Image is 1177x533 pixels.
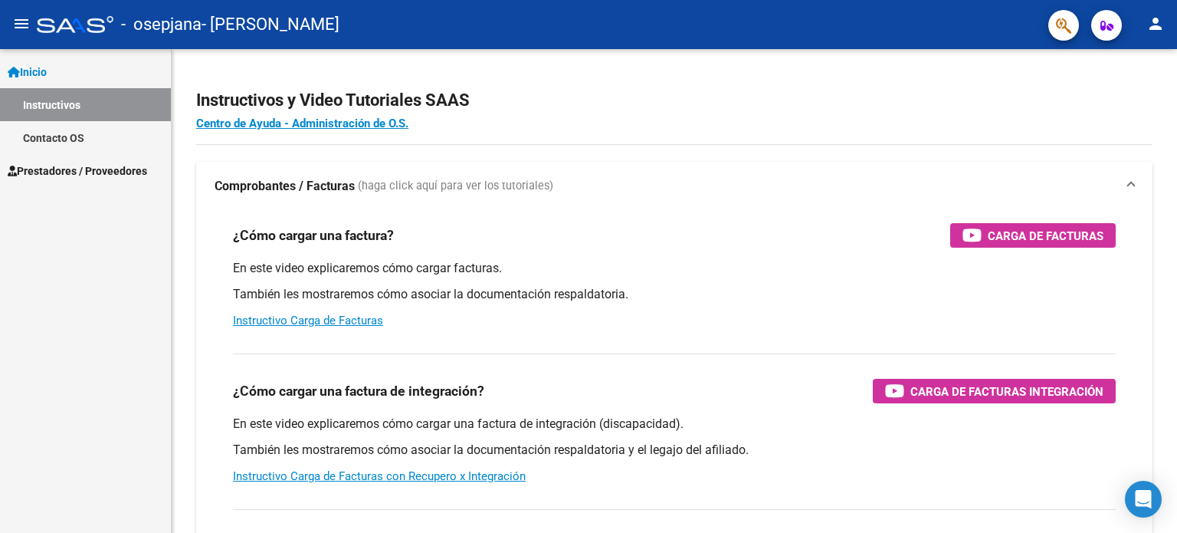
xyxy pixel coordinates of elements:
[233,469,526,483] a: Instructivo Carga de Facturas con Recupero x Integración
[233,314,383,327] a: Instructivo Carga de Facturas
[988,226,1103,245] span: Carga de Facturas
[1125,481,1162,518] div: Open Intercom Messenger
[233,416,1116,433] p: En este video explicaremos cómo cargar una factura de integración (discapacidad).
[233,286,1116,303] p: También les mostraremos cómo asociar la documentación respaldatoria.
[950,223,1116,248] button: Carga de Facturas
[8,163,147,179] span: Prestadores / Proveedores
[215,178,355,195] strong: Comprobantes / Facturas
[233,260,1116,277] p: En este video explicaremos cómo cargar facturas.
[1146,15,1165,33] mat-icon: person
[202,8,339,41] span: - [PERSON_NAME]
[233,442,1116,459] p: También les mostraremos cómo asociar la documentación respaldatoria y el legajo del afiliado.
[196,162,1152,211] mat-expansion-panel-header: Comprobantes / Facturas (haga click aquí para ver los tutoriales)
[233,380,484,402] h3: ¿Cómo cargar una factura de integración?
[12,15,31,33] mat-icon: menu
[121,8,202,41] span: - osepjana
[8,64,47,81] span: Inicio
[358,178,553,195] span: (haga click aquí para ver los tutoriales)
[873,379,1116,403] button: Carga de Facturas Integración
[910,382,1103,401] span: Carga de Facturas Integración
[233,225,394,246] h3: ¿Cómo cargar una factura?
[196,86,1152,115] h2: Instructivos y Video Tutoriales SAAS
[196,117,408,130] a: Centro de Ayuda - Administración de O.S.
